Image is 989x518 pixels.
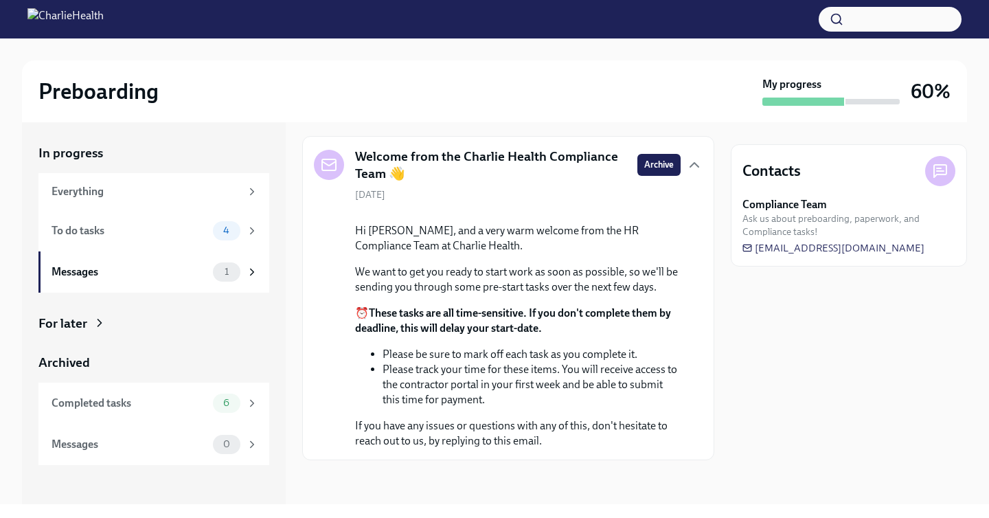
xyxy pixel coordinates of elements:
div: For later [38,315,87,333]
span: Archive [644,158,674,172]
strong: Compliance Team [742,197,827,212]
a: Messages0 [38,424,269,465]
a: To do tasks4 [38,210,269,251]
a: Messages1 [38,251,269,293]
a: In progress [38,144,269,162]
div: Messages [52,437,207,452]
h5: Welcome from the Charlie Health Compliance Team 👋 [355,148,626,183]
div: Everything [52,184,240,199]
span: Ask us about preboarding, paperwork, and Compliance tasks! [742,212,955,238]
li: Please track your time for these items. You will receive access to the contractor portal in your ... [383,362,681,407]
a: Everything [38,173,269,210]
div: Messages [52,264,207,280]
div: To do tasks [52,223,207,238]
li: Please be sure to mark off each task as you complete it. [383,347,681,362]
span: [DATE] [355,188,385,201]
p: ⏰ [355,306,681,336]
h4: Contacts [742,161,801,181]
span: 1 [216,267,237,277]
h3: 60% [911,79,951,104]
img: CharlieHealth [27,8,104,30]
strong: My progress [762,77,821,92]
p: We want to get you ready to start work as soon as possible, so we'll be sending you through some ... [355,264,681,295]
h2: Preboarding [38,78,159,105]
a: For later [38,315,269,333]
p: Hi [PERSON_NAME], and a very warm welcome from the HR Compliance Team at Charlie Health. [355,223,681,254]
a: Completed tasks6 [38,383,269,424]
a: [EMAIL_ADDRESS][DOMAIN_NAME] [742,241,924,255]
div: Completed tasks [52,396,207,411]
strong: These tasks are all time-sensitive. If you don't complete them by deadline, this will delay your ... [355,306,671,335]
span: 0 [215,439,238,449]
button: Archive [637,154,681,176]
a: Archived [38,354,269,372]
span: 4 [215,225,238,236]
span: 6 [215,398,238,408]
p: If you have any issues or questions with any of this, don't hesitate to reach out to us, by reply... [355,418,681,449]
